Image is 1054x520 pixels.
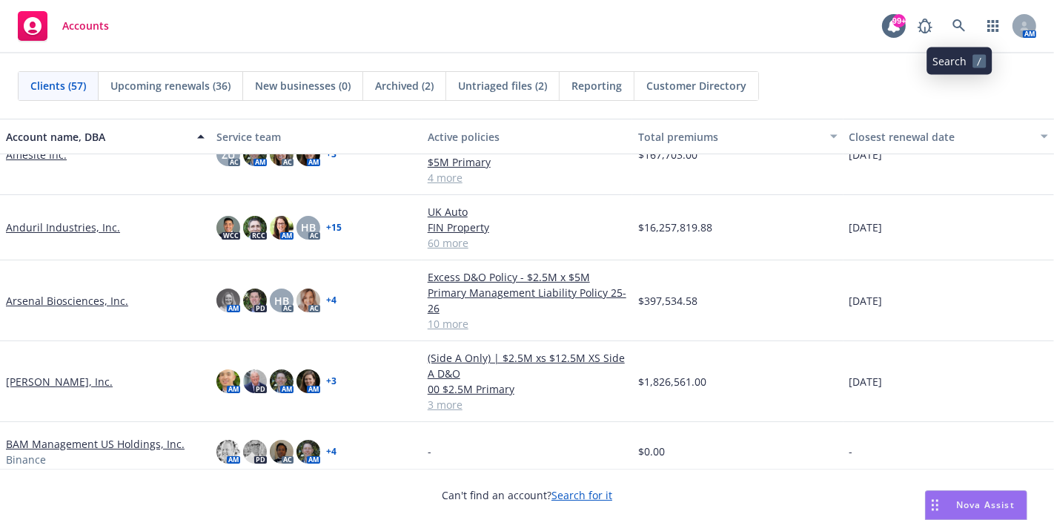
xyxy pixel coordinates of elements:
a: BAM Management US Holdings, Inc. [6,436,185,452]
a: + 3 [326,377,337,386]
img: photo [216,440,240,464]
a: Excess D&O Policy - $2.5M x $5M [428,269,626,285]
span: Clients (57) [30,78,86,93]
a: 3 more [428,397,626,412]
span: Accounts [62,20,109,32]
img: photo [243,216,267,240]
div: Active policies [428,129,626,145]
span: ZU [222,147,235,162]
span: HB [301,220,316,235]
span: $167,703.00 [638,147,697,162]
a: (Side A Only) | $2.5M xs $12.5M XS Side A D&O [428,350,626,381]
a: 60 more [428,235,626,251]
img: photo [243,142,267,166]
span: New businesses (0) [255,78,351,93]
span: [DATE] [849,147,883,162]
span: $397,534.58 [638,293,697,309]
a: Switch app [978,11,1008,41]
button: Nova Assist [925,490,1027,520]
img: photo [296,369,320,393]
a: + 4 [326,447,337,456]
img: photo [270,440,294,464]
div: Closest renewal date [849,129,1032,145]
span: Nova Assist [956,498,1015,511]
img: photo [296,440,320,464]
span: [DATE] [849,220,883,235]
span: Upcoming renewals (36) [110,78,231,93]
a: [PERSON_NAME], Inc. [6,374,113,389]
span: HB [274,293,289,309]
img: photo [296,142,320,166]
button: Closest renewal date [843,119,1054,154]
span: Can't find an account? [442,487,612,503]
img: photo [243,289,267,312]
button: Service team [211,119,421,154]
span: Binance [6,452,46,467]
a: $5M Primary [428,154,626,170]
img: photo [216,289,240,312]
span: Customer Directory [646,78,746,93]
a: UK Auto [428,204,626,220]
img: photo [296,289,320,312]
div: Account name, DBA [6,129,188,145]
img: photo [243,440,267,464]
a: + 4 [326,296,337,305]
span: Untriaged files (2) [458,78,547,93]
div: Service team [216,129,415,145]
a: FIN Property [428,220,626,235]
span: [DATE] [849,293,883,309]
a: Search [944,11,974,41]
img: photo [216,216,240,240]
span: Reporting [571,78,622,93]
a: 4 more [428,170,626,185]
div: Total premiums [638,129,821,145]
button: Total premiums [632,119,843,154]
img: photo [270,142,294,166]
a: 00 $2.5M Primary [428,381,626,397]
a: Report a Bug [910,11,940,41]
a: Arsenal Biosciences, Inc. [6,293,128,309]
img: photo [243,369,267,393]
a: Accounts [12,5,115,47]
a: Search for it [551,488,612,502]
a: Anduril Industries, Inc. [6,220,120,235]
span: - [849,444,853,459]
span: - [428,444,431,459]
div: Drag to move [926,491,944,519]
a: + 3 [326,150,337,159]
span: $1,826,561.00 [638,374,706,389]
span: [DATE] [849,374,883,389]
span: Archived (2) [375,78,434,93]
img: photo [270,369,294,393]
img: photo [216,369,240,393]
a: Amesite Inc. [6,147,67,162]
div: 99+ [892,14,906,27]
button: Active policies [422,119,632,154]
span: $0.00 [638,444,665,459]
span: $16,257,819.88 [638,220,712,235]
a: 10 more [428,316,626,332]
a: + 15 [326,223,342,232]
a: Primary Management Liability Policy 25-26 [428,285,626,316]
img: photo [270,216,294,240]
